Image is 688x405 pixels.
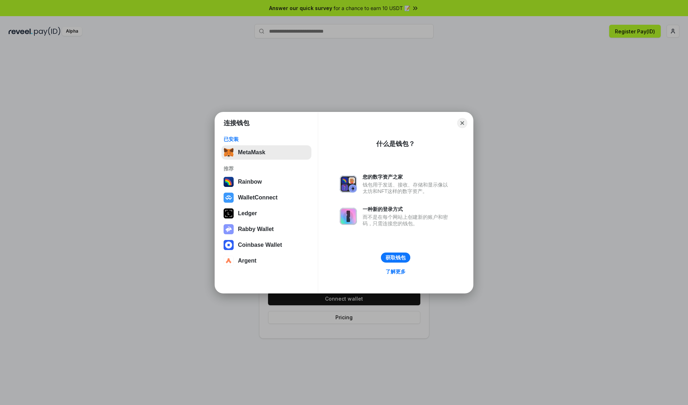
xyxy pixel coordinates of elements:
[363,182,451,194] div: 钱包用于发送、接收、存储和显示像以太坊和NFT这样的数字资产。
[363,206,451,212] div: 一种新的登录方式
[221,238,311,252] button: Coinbase Wallet
[376,140,415,148] div: 什么是钱包？
[221,175,311,189] button: Rainbow
[224,147,234,157] img: svg+xml,%3Csvg%20fill%3D%22none%22%20height%3D%2233%22%20viewBox%3D%220%200%2035%2033%22%20width%...
[221,254,311,268] button: Argent
[238,179,262,185] div: Rainbow
[238,210,257,217] div: Ledger
[238,242,282,248] div: Coinbase Wallet
[221,222,311,236] button: Rabby Wallet
[224,240,234,250] img: svg+xml,%3Csvg%20width%3D%2228%22%20height%3D%2228%22%20viewBox%3D%220%200%2028%2028%22%20fill%3D...
[224,119,249,127] h1: 连接钱包
[363,174,451,180] div: 您的数字资产之家
[224,193,234,203] img: svg+xml,%3Csvg%20width%3D%2228%22%20height%3D%2228%22%20viewBox%3D%220%200%2028%2028%22%20fill%3D...
[381,253,410,263] button: 获取钱包
[224,256,234,266] img: svg+xml,%3Csvg%20width%3D%2228%22%20height%3D%2228%22%20viewBox%3D%220%200%2028%2028%22%20fill%3D...
[221,206,311,221] button: Ledger
[224,177,234,187] img: svg+xml,%3Csvg%20width%3D%22120%22%20height%3D%22120%22%20viewBox%3D%220%200%20120%20120%22%20fil...
[238,149,265,156] div: MetaMask
[238,258,257,264] div: Argent
[238,226,274,232] div: Rabby Wallet
[340,175,357,193] img: svg+xml,%3Csvg%20xmlns%3D%22http%3A%2F%2Fwww.w3.org%2F2000%2Fsvg%22%20fill%3D%22none%22%20viewBox...
[386,254,406,261] div: 获取钱包
[224,136,309,142] div: 已安装
[224,165,309,172] div: 推荐
[238,194,278,201] div: WalletConnect
[381,267,410,276] a: 了解更多
[457,118,467,128] button: Close
[221,190,311,205] button: WalletConnect
[340,208,357,225] img: svg+xml,%3Csvg%20xmlns%3D%22http%3A%2F%2Fwww.w3.org%2F2000%2Fsvg%22%20fill%3D%22none%22%20viewBox...
[224,224,234,234] img: svg+xml,%3Csvg%20xmlns%3D%22http%3A%2F%2Fwww.w3.org%2F2000%2Fsvg%22%20fill%3D%22none%22%20viewBox...
[386,268,406,275] div: 了解更多
[363,214,451,227] div: 而不是在每个网站上创建新的账户和密码，只需连接您的钱包。
[221,145,311,160] button: MetaMask
[224,208,234,218] img: svg+xml,%3Csvg%20xmlns%3D%22http%3A%2F%2Fwww.w3.org%2F2000%2Fsvg%22%20width%3D%2228%22%20height%3...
